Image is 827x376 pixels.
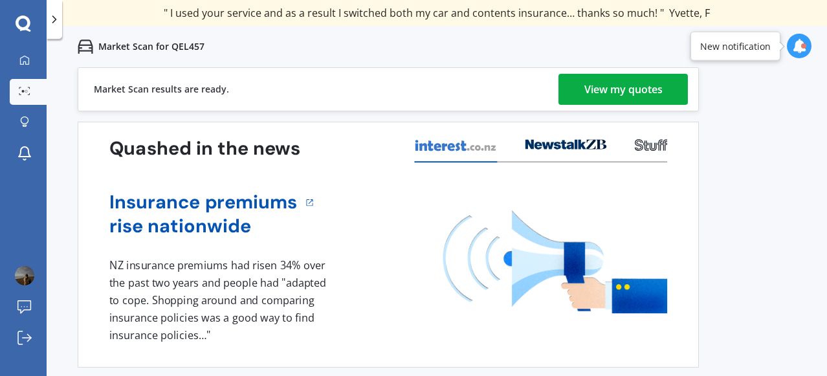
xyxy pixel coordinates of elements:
img: ACg8ocI67zVPlJtu_ORTevaR9KG9IcDp_bYMUCfH8AHkM6JYOsPC0xQZzA=s96-c [15,266,34,285]
div: Market Scan results are ready. [94,68,229,111]
div: NZ insurance premiums had risen 34% over the past two years and people had "adapted to cope. Shop... [109,257,331,344]
a: View my quotes [558,74,688,105]
a: rise nationwide [109,214,298,238]
img: car.f15378c7a67c060ca3f3.svg [78,39,93,54]
h3: Quashed in the news [109,137,300,160]
div: New notification [700,39,771,52]
p: Market Scan for QEL457 [98,40,204,53]
img: media image [443,210,667,313]
div: View my quotes [584,74,663,105]
a: Insurance premiums [109,190,298,214]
